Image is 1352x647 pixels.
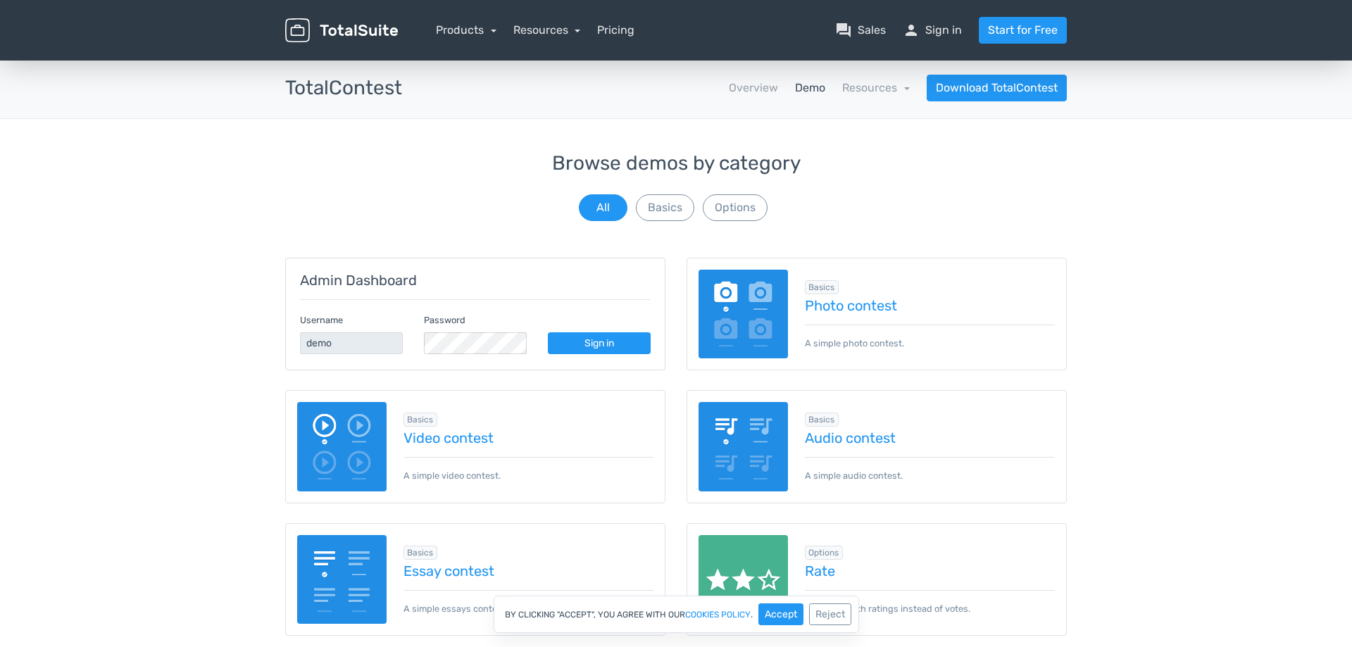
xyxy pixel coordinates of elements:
[805,457,1056,482] p: A simple audio contest.
[403,563,654,579] a: Essay contest
[699,535,788,624] img: rate.png.webp
[805,563,1056,579] a: Rate
[805,280,839,294] span: Browse all in Basics
[403,457,654,482] p: A simple video contest.
[597,22,634,39] a: Pricing
[805,298,1056,313] a: Photo contest
[513,23,581,37] a: Resources
[795,80,825,96] a: Demo
[403,590,654,615] p: A simple essays contest.
[703,194,768,221] button: Options
[758,603,803,625] button: Accept
[494,596,859,633] div: By clicking "Accept", you agree with our .
[297,535,387,624] img: essay-contest.png.webp
[300,272,651,288] h5: Admin Dashboard
[805,590,1056,615] p: A contest with ratings instead of votes.
[403,546,438,560] span: Browse all in Basics
[842,81,910,94] a: Resources
[436,23,496,37] a: Products
[805,546,844,560] span: Browse all in Options
[636,194,694,221] button: Basics
[548,332,651,354] a: Sign in
[285,18,398,43] img: TotalSuite for WordPress
[903,22,962,39] a: personSign in
[297,402,387,491] img: video-poll.png.webp
[979,17,1067,44] a: Start for Free
[403,413,438,427] span: Browse all in Basics
[699,402,788,491] img: audio-poll.png.webp
[805,430,1056,446] a: Audio contest
[285,153,1067,175] h3: Browse demos by category
[809,603,851,625] button: Reject
[805,325,1056,350] p: A simple photo contest.
[927,75,1067,101] a: Download TotalContest
[300,313,343,327] label: Username
[579,194,627,221] button: All
[903,22,920,39] span: person
[835,22,886,39] a: question_answerSales
[424,313,465,327] label: Password
[805,413,839,427] span: Browse all in Basics
[729,80,778,96] a: Overview
[699,270,788,359] img: image-poll.png.webp
[403,430,654,446] a: Video contest
[285,77,402,99] h3: TotalContest
[835,22,852,39] span: question_answer
[685,610,751,619] a: cookies policy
